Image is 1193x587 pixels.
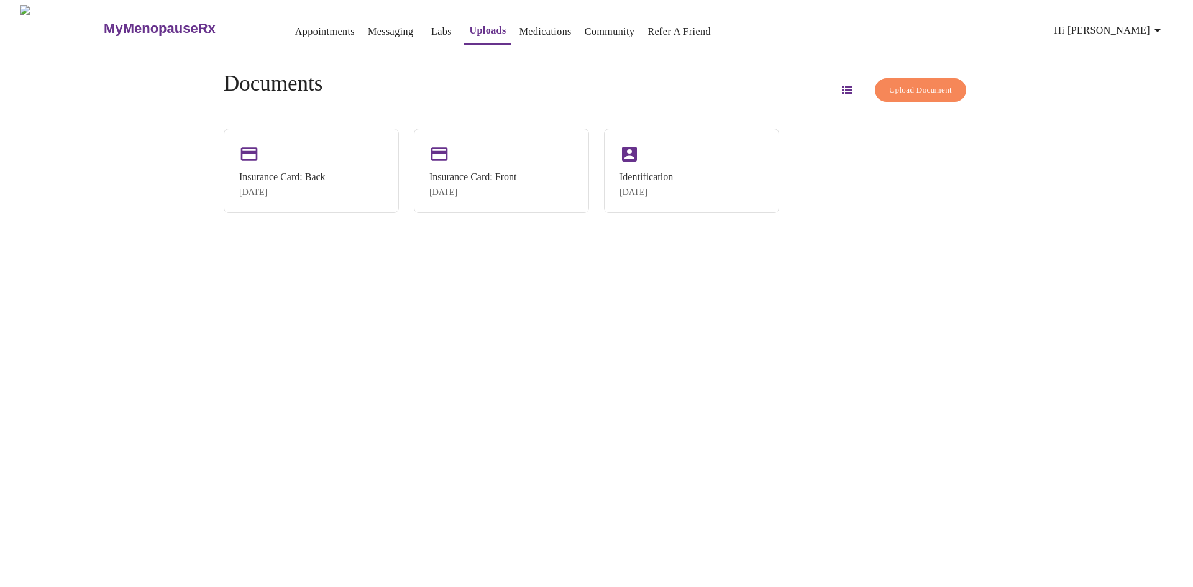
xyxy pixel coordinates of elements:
[1054,22,1165,39] span: Hi [PERSON_NAME]
[519,23,572,40] a: Medications
[464,18,511,45] button: Uploads
[585,23,635,40] a: Community
[469,22,506,39] a: Uploads
[875,78,966,102] button: Upload Document
[290,19,360,44] button: Appointments
[619,171,673,183] div: Identification
[429,171,516,183] div: Insurance Card: Front
[642,19,716,44] button: Refer a Friend
[429,188,516,198] div: [DATE]
[104,20,216,37] h3: MyMenopauseRx
[103,7,265,50] a: MyMenopauseRx
[421,19,461,44] button: Labs
[1049,18,1170,43] button: Hi [PERSON_NAME]
[619,188,673,198] div: [DATE]
[889,83,952,98] span: Upload Document
[647,23,711,40] a: Refer a Friend
[580,19,640,44] button: Community
[363,19,418,44] button: Messaging
[20,5,103,52] img: MyMenopauseRx Logo
[514,19,577,44] button: Medications
[239,171,326,183] div: Insurance Card: Back
[832,75,862,105] button: Switch to list view
[239,188,326,198] div: [DATE]
[295,23,355,40] a: Appointments
[431,23,452,40] a: Labs
[368,23,413,40] a: Messaging
[224,71,322,96] h4: Documents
